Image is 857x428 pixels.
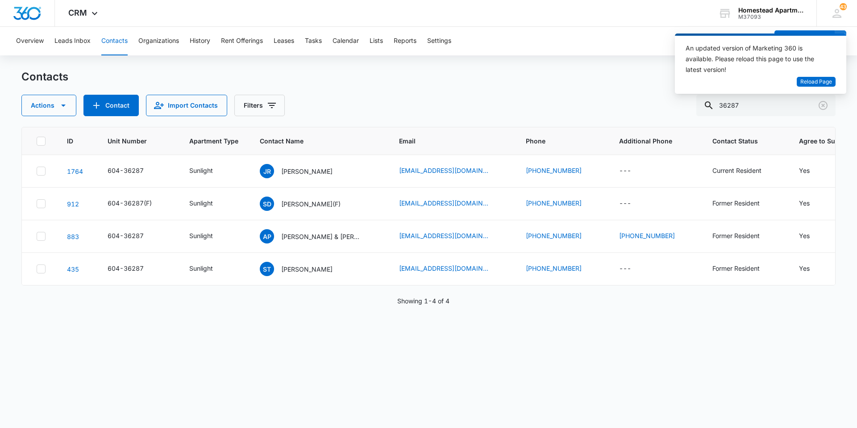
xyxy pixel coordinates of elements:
[399,198,488,208] a: [EMAIL_ADDRESS][DOMAIN_NAME]
[526,166,582,175] a: [PHONE_NUMBER]
[67,136,73,146] span: ID
[189,198,229,209] div: Apartment Type - Sunlight - Select to Edit Field
[799,166,826,176] div: Agree to Subscribe - Yes - Select to Edit Field
[797,77,836,87] button: Reload Page
[189,136,238,146] span: Apartment Type
[712,136,765,146] span: Contact Status
[108,136,168,146] span: Unit Number
[712,231,776,242] div: Contact Status - Former Resident - Select to Edit Field
[799,198,826,209] div: Agree to Subscribe - Yes - Select to Edit Field
[526,198,598,209] div: Phone - (862) 335-9258 - Select to Edit Field
[281,264,333,274] p: [PERSON_NAME]
[108,264,160,274] div: Unit Number - 604-36287 - Select to Edit Field
[526,264,582,273] a: [PHONE_NUMBER]
[397,296,449,306] p: Showing 1-4 of 4
[234,95,285,116] button: Filters
[840,3,847,10] div: notifications count
[712,231,760,240] div: Former Resident
[526,231,598,242] div: Phone - (432) 556-0474 - Select to Edit Field
[281,199,341,209] p: [PERSON_NAME](F)
[260,136,365,146] span: Contact Name
[399,264,504,274] div: Email - smcneff76@yahoo.com - Select to Edit Field
[108,231,144,240] div: 604-36287
[712,166,778,176] div: Contact Status - Current Resident - Select to Edit Field
[712,198,776,209] div: Contact Status - Former Resident - Select to Edit Field
[108,166,144,175] div: 604-36287
[394,27,416,55] button: Reports
[816,98,830,113] button: Clear
[305,27,322,55] button: Tasks
[370,27,383,55] button: Lists
[333,27,359,55] button: Calendar
[738,14,803,20] div: account id
[399,136,491,146] span: Email
[619,231,691,242] div: Additional Phone - (915) 243-3988 - Select to Edit Field
[260,164,274,178] span: JR
[21,95,76,116] button: Actions
[274,27,294,55] button: Leases
[799,198,810,208] div: Yes
[189,198,213,208] div: Sunlight
[281,167,333,176] p: [PERSON_NAME]
[799,264,826,274] div: Agree to Subscribe - Yes - Select to Edit Field
[738,7,803,14] div: account name
[189,166,229,176] div: Apartment Type - Sunlight - Select to Edit Field
[189,264,213,273] div: Sunlight
[260,229,274,243] span: AP
[712,198,760,208] div: Former Resident
[399,166,504,176] div: Email - reyes2250@yahoo.com - Select to Edit Field
[260,164,349,178] div: Contact Name - Joey Reyes - Select to Edit Field
[16,27,44,55] button: Overview
[260,197,274,211] span: SD
[260,229,378,243] div: Contact Name - Alan Perez-Olivas & Steven Ruiz - Select to Edit Field
[774,30,835,52] button: Add Contact
[399,231,488,240] a: [EMAIL_ADDRESS][DOMAIN_NAME]
[799,231,810,240] div: Yes
[799,264,810,273] div: Yes
[712,166,761,175] div: Current Resident
[21,70,68,84] h1: Contacts
[67,200,79,208] a: Navigate to contact details page for Spencer Denis(F)
[108,198,168,209] div: Unit Number - 604-36287(F) - Select to Edit Field
[189,231,229,242] div: Apartment Type - Sunlight - Select to Edit Field
[619,264,631,274] div: ---
[712,264,760,273] div: Former Resident
[189,264,229,274] div: Apartment Type - Sunlight - Select to Edit Field
[526,136,585,146] span: Phone
[260,262,274,276] span: ST
[83,95,139,116] button: Add Contact
[399,166,488,175] a: [EMAIL_ADDRESS][DOMAIN_NAME]
[281,232,362,241] p: [PERSON_NAME] & [PERSON_NAME]
[146,95,227,116] button: Import Contacts
[619,231,675,240] a: [PHONE_NUMBER]
[619,198,647,209] div: Additional Phone - - Select to Edit Field
[526,166,598,176] div: Phone - (970) 652-9982 - Select to Edit Field
[108,231,160,242] div: Unit Number - 604-36287 - Select to Edit Field
[260,262,349,276] div: Contact Name - Sarah Thomas - Select to Edit Field
[800,78,832,86] span: Reload Page
[427,27,451,55] button: Settings
[108,264,144,273] div: 604-36287
[619,136,691,146] span: Additional Phone
[189,231,213,240] div: Sunlight
[712,264,776,274] div: Contact Status - Former Resident - Select to Edit Field
[686,43,825,75] div: An updated version of Marketing 360 is available. Please reload this page to use the latest version!
[221,27,263,55] button: Rent Offerings
[67,233,79,240] a: Navigate to contact details page for Alan Perez-Olivas & Steven Ruiz
[399,231,504,242] div: Email - alanperez100@icloud.com - Select to Edit Field
[526,231,582,240] a: [PHONE_NUMBER]
[67,168,83,175] a: Navigate to contact details page for Joey Reyes
[54,27,91,55] button: Leads Inbox
[696,95,836,116] input: Search Contacts
[189,166,213,175] div: Sunlight
[619,166,647,176] div: Additional Phone - - Select to Edit Field
[399,264,488,273] a: [EMAIL_ADDRESS][DOMAIN_NAME]
[260,197,357,211] div: Contact Name - Spencer Denis(F) - Select to Edit Field
[138,27,179,55] button: Organizations
[68,8,87,17] span: CRM
[799,231,826,242] div: Agree to Subscribe - Yes - Select to Edit Field
[190,27,210,55] button: History
[108,198,152,208] div: 604-36287(F)
[619,264,647,274] div: Additional Phone - - Select to Edit Field
[399,198,504,209] div: Email - spencerdenis22@gmail.cm - Select to Edit Field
